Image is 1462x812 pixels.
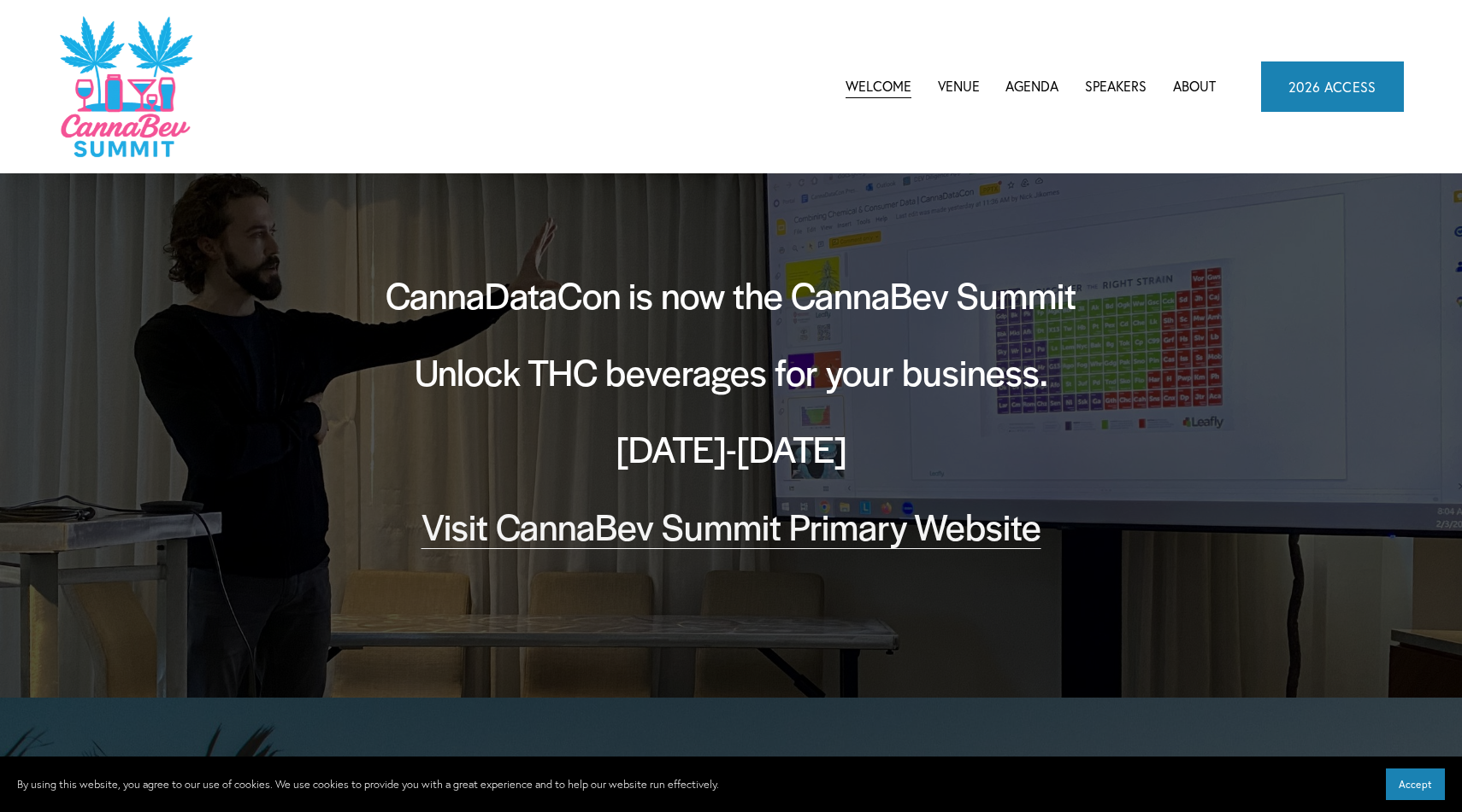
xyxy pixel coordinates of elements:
h2: CannaDataCon is now the CannaBev Summit [346,270,1116,319]
a: Welcome [846,73,911,99]
a: 2026 ACCESS [1261,61,1404,111]
span: Accept [1399,778,1432,791]
span: Agenda [1005,75,1058,98]
a: Venue [938,73,980,99]
h2: [DATE]-[DATE] [346,424,1116,473]
h2: Unlock THC beverages for your business. [346,347,1116,396]
a: Visit CannaBev Summit Primary Website [422,500,1041,551]
a: About [1173,73,1216,99]
a: Speakers [1085,73,1147,99]
a: folder dropdown [1005,73,1058,99]
p: By using this website, you agree to our use of cookies. We use cookies to provide you with a grea... [17,775,719,794]
img: CannaDataCon [58,15,192,159]
button: Accept [1386,768,1445,800]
